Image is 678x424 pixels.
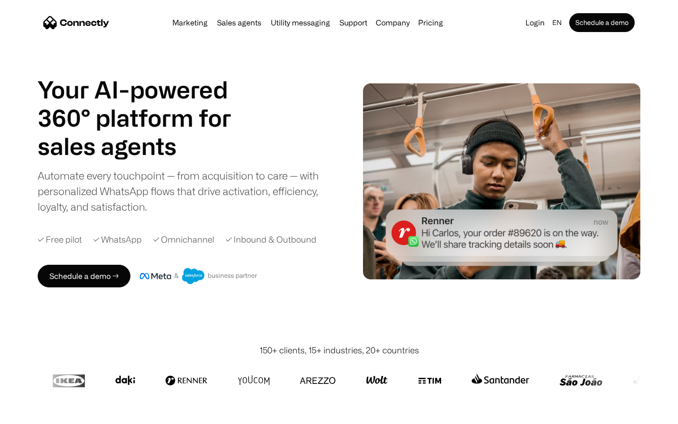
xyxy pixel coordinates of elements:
[213,19,265,26] a: Sales agents
[522,16,549,29] a: Login
[569,13,635,32] a: Schedule a demo
[336,19,371,26] a: Support
[153,233,214,246] div: ✓ Omnichannel
[38,265,130,287] a: Schedule a demo →
[19,408,56,421] ul: Language list
[376,16,410,29] div: Company
[38,132,254,160] h1: sales agents
[169,19,211,26] a: Marketing
[93,233,142,246] div: ✓ WhatsApp
[140,268,258,284] img: Meta and Salesforce business partner badge.
[226,233,316,246] div: ✓ Inbound & Outbound
[552,16,562,29] div: en
[38,233,82,246] div: ✓ Free pilot
[38,75,254,132] h1: Your AI-powered 360° platform for
[267,19,334,26] a: Utility messaging
[259,344,419,357] div: 150+ clients, 15+ industries, 20+ countries
[414,19,447,26] a: Pricing
[9,407,56,421] aside: Language selected: English
[38,168,334,214] div: Automate every touchpoint — from acquisition to care — with personalized WhatsApp flows that driv...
